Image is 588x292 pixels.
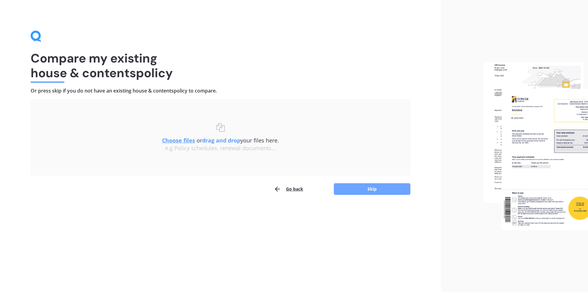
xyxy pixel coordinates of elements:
[31,51,410,80] h1: Compare my existing house & contents policy
[484,62,588,230] img: files.webp
[274,183,303,195] button: Go back
[43,145,398,152] div: e.g Policy schedules, renewal documents...
[31,88,410,94] h4: Or press skip if you do not have an existing house & contents policy to compare.
[202,137,240,144] b: drag and drop
[162,137,279,144] span: or your files here.
[334,183,410,195] button: Skip
[162,137,195,144] u: Choose files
